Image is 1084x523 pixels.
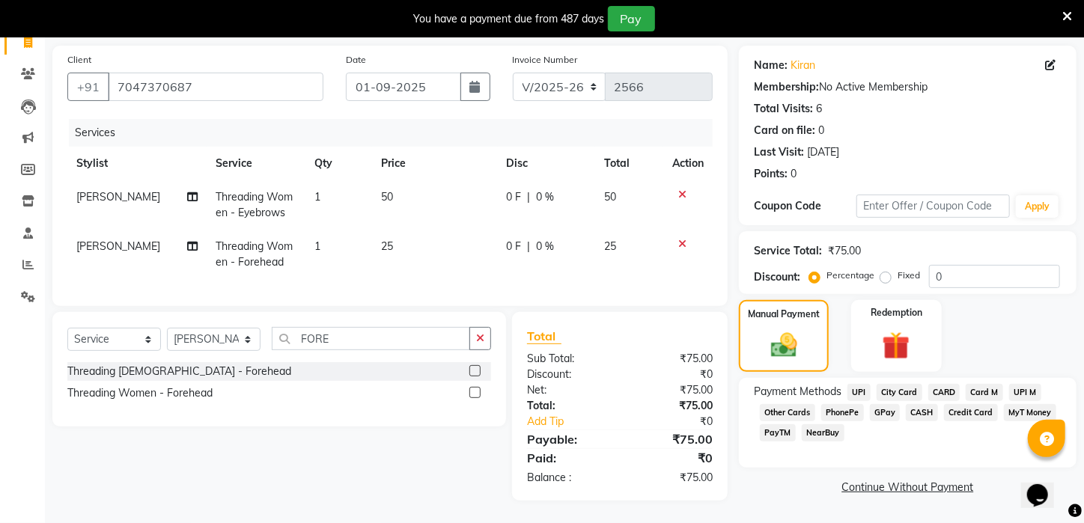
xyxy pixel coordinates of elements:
div: Net: [516,382,620,398]
label: Percentage [826,269,874,282]
div: Total Visits: [754,101,813,117]
span: [PERSON_NAME] [76,190,160,204]
span: CARD [928,384,960,401]
div: Last Visit: [754,144,804,160]
span: 0 % [537,239,555,254]
span: 50 [381,190,393,204]
div: ₹75.00 [620,398,724,414]
span: UPI [847,384,871,401]
span: 25 [381,239,393,253]
span: PhonePe [821,404,864,421]
div: You have a payment due from 487 days [414,11,605,27]
div: Total: [516,398,620,414]
div: 6 [816,101,822,117]
div: Points: [754,166,788,182]
button: Pay [608,6,655,31]
label: Client [67,53,91,67]
span: Threading Women - Eyebrows [216,190,293,219]
span: 1 [314,190,320,204]
span: | [528,239,531,254]
span: Payment Methods [754,384,841,400]
span: Card M [966,384,1003,401]
a: Kiran [791,58,815,73]
div: Discount: [516,367,620,382]
th: Action [663,147,713,180]
label: Redemption [871,306,922,319]
span: 0 F [507,239,522,254]
div: ₹0 [620,367,724,382]
input: Search or Scan [272,327,470,350]
img: _gift.svg [874,328,919,363]
th: Disc [498,147,596,180]
span: UPI M [1009,384,1041,401]
span: 50 [604,190,616,204]
th: Stylist [67,147,207,180]
div: ₹0 [620,449,724,467]
span: [PERSON_NAME] [76,239,160,253]
th: Price [372,147,498,180]
div: Balance : [516,470,620,486]
div: Name: [754,58,788,73]
div: ₹75.00 [620,382,724,398]
div: ₹75.00 [620,470,724,486]
div: ₹0 [637,414,724,429]
div: Coupon Code [754,198,856,214]
div: ₹75.00 [828,243,861,259]
label: Date [346,53,366,67]
div: Service Total: [754,243,822,259]
input: Enter Offer / Coupon Code [856,195,1011,218]
span: | [528,189,531,205]
img: _cash.svg [763,330,806,361]
div: Membership: [754,79,819,95]
div: Threading [DEMOGRAPHIC_DATA] - Forehead [67,364,291,379]
th: Qty [305,147,371,180]
div: Services [69,119,724,147]
div: ₹75.00 [620,430,724,448]
span: CASH [906,404,938,421]
div: 0 [818,123,824,138]
th: Total [595,147,663,180]
div: 0 [791,166,797,182]
a: Add Tip [516,414,637,429]
span: 1 [314,239,320,253]
div: ₹75.00 [620,351,724,367]
div: Paid: [516,449,620,467]
span: GPay [870,404,901,421]
div: No Active Membership [754,79,1062,95]
span: Other Cards [760,404,815,421]
iframe: chat widget [1021,463,1069,508]
span: Total [527,328,561,344]
input: Search by Name/Mobile/Email/Code [108,73,323,101]
label: Manual Payment [748,308,820,321]
span: 0 F [507,189,522,205]
span: MyT Money [1004,404,1056,421]
span: City Card [877,384,922,401]
span: 25 [604,239,616,253]
div: Sub Total: [516,351,620,367]
div: Card on file: [754,123,815,138]
th: Service [207,147,306,180]
label: Invoice Number [513,53,578,67]
div: Payable: [516,430,620,448]
label: Fixed [898,269,920,282]
div: Discount: [754,269,800,285]
span: Threading Women - Forehead [216,239,293,269]
span: Credit Card [944,404,998,421]
div: Threading Women - Forehead [67,385,213,401]
div: [DATE] [807,144,839,160]
button: Apply [1016,195,1059,218]
a: Continue Without Payment [742,480,1074,495]
span: PayTM [760,424,796,441]
button: +91 [67,73,109,101]
span: 0 % [537,189,555,205]
span: NearBuy [802,424,844,441]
